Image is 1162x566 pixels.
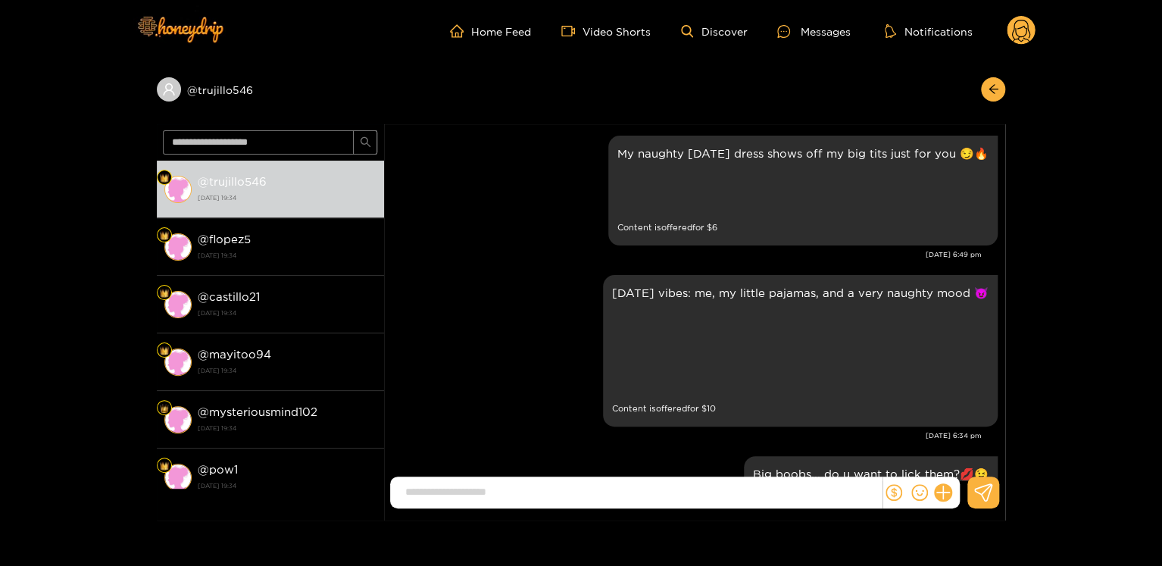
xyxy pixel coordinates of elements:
[198,306,376,320] strong: [DATE] 19:34
[160,461,169,471] img: Fan Level
[612,400,989,417] small: Content is offered for $ 10
[160,404,169,413] img: Fan Level
[561,24,651,38] a: Video Shorts
[882,481,905,504] button: dollar
[162,83,176,96] span: user
[198,463,238,476] strong: @ pow1
[164,176,192,203] img: conversation
[450,24,531,38] a: Home Feed
[911,484,928,501] span: smile
[753,465,989,483] p: Big boobs... do u want to lick them?💋😉
[777,23,850,40] div: Messages
[561,24,583,38] span: video-camera
[160,174,169,183] img: Fan Level
[681,25,747,38] a: Discover
[880,23,976,39] button: Notifications
[617,174,655,211] img: preview
[198,421,376,435] strong: [DATE] 19:34
[612,284,989,302] p: [DATE] vibes: me, my little pajamas, and a very naughty mood 😈
[198,233,251,245] strong: @ flopez5
[164,406,192,433] img: conversation
[164,464,192,491] img: conversation
[198,479,376,493] strong: [DATE] 19:34
[164,291,192,318] img: conversation
[198,348,271,361] strong: @ mayitoo94
[164,233,192,261] img: conversation
[886,484,902,501] span: dollar
[198,191,376,205] strong: [DATE] 19:34
[157,77,384,102] div: @trujillo546
[744,456,998,566] div: Sep. 8, 12:10 pm
[198,364,376,377] strong: [DATE] 19:34
[392,249,982,260] div: [DATE] 6:49 pm
[981,77,1005,102] button: arrow-left
[617,219,989,236] small: Content is offered for $ 6
[160,346,169,355] img: Fan Level
[392,430,982,441] div: [DATE] 6:34 pm
[608,136,998,245] div: Sep. 5, 6:49 pm
[617,145,989,162] p: My naughty [DATE] dress shows off my big tits just for you 😏🔥
[160,289,169,298] img: Fan Level
[198,290,260,303] strong: @ castillo21
[198,249,376,262] strong: [DATE] 19:34
[360,136,371,149] span: search
[450,24,471,38] span: home
[353,130,377,155] button: search
[198,175,267,188] strong: @ trujillo546
[160,231,169,240] img: Fan Level
[603,275,998,427] div: Sep. 6, 6:34 pm
[164,349,192,376] img: conversation
[198,405,317,418] strong: @ mysteriousmind102
[988,83,999,96] span: arrow-left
